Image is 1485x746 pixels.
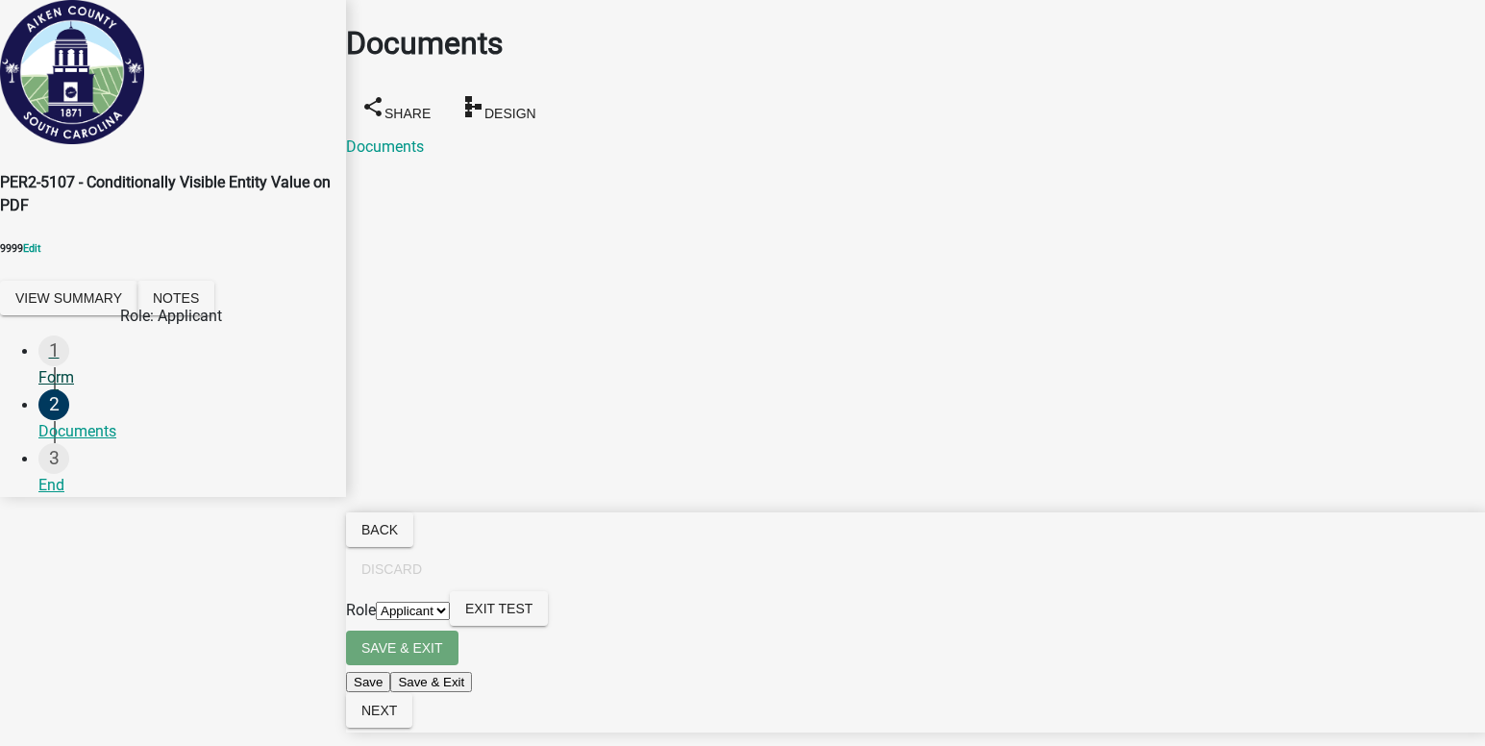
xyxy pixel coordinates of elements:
[346,20,1485,66] h1: Documents
[346,693,412,728] button: Next
[446,87,552,131] button: schemaDesign
[361,522,398,537] span: Back
[346,631,458,665] button: Save & Exit
[38,366,331,389] div: Form
[137,290,214,309] wm-modal-confirm: Notes
[346,87,446,131] button: shareShare
[38,474,331,497] div: End
[23,242,41,255] a: Edit
[137,281,214,315] button: Notes
[361,703,397,718] span: Next
[461,94,484,117] i: schema
[38,389,69,420] div: 2
[346,512,413,547] button: Back
[450,591,548,626] button: Exit Test
[465,601,532,616] span: Exit Test
[23,242,41,255] wm-modal-confirm: Edit Application Number
[384,105,431,120] span: Share
[38,443,69,474] div: 3
[38,336,69,366] div: 1
[361,94,384,117] i: share
[346,552,437,586] button: Discard
[361,640,443,656] span: Save & Exit
[120,305,222,328] div: Role: Applicant
[38,420,331,443] div: Documents
[484,105,536,120] span: Design
[346,137,424,156] a: Documents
